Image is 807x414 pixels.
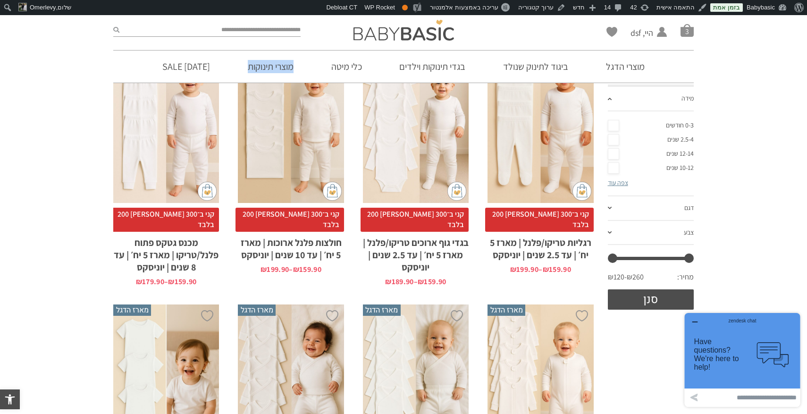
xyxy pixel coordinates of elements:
bdi: 199.90 [510,264,538,274]
a: צבע [608,221,694,245]
a: ביגוד לתינוק שנולד [489,51,582,83]
span: סל קניות [681,24,694,37]
span: – [238,261,344,273]
span: ₪260 [627,272,644,282]
a: מארז הדגל מכנס גטקס פתוח פלנל/טריקו | מארז 5 יח׳ | עד 8 שנים | יוניסקס קני ב־300 [PERSON_NAME] 20... [113,44,219,285]
a: Wishlist [606,27,617,37]
span: – [113,273,219,286]
button: סנן [608,289,694,310]
span: ₪ [418,277,424,287]
h2: מכנס גטקס פתוח פלנל/טריקו | מארז 5 יח׳ | עד 8 שנים | יוניסקס [113,232,219,273]
span: קני ב־300 [PERSON_NAME] 200 בלבד [235,208,344,232]
img: cat-mini-atc.png [198,182,217,201]
bdi: 159.90 [543,264,571,274]
span: ₪ [261,264,267,274]
bdi: 159.90 [293,264,321,274]
div: מחיר: — [608,270,694,289]
span: החשבון שלי [630,39,653,51]
a: מוצרי הדגל [592,51,659,83]
a: כלי מיטה [317,51,376,83]
img: cat-mini-atc.png [323,182,342,201]
span: – [363,273,469,286]
img: cat-mini-atc.png [572,182,591,201]
a: בגדי תינוקות וילדים [385,51,479,83]
span: עריכה באמצעות אלמנטור [430,4,498,11]
bdi: 199.90 [261,264,289,274]
a: [DATE] SALE [148,51,224,83]
bdi: 179.90 [136,277,164,287]
a: מידה [608,87,694,111]
span: ₪120 [608,272,627,282]
a: מארז הדגל רגליות טריקו/פלנל | מארז 5 יח׳ | עד 2.5 שנים | יוניסקס קני ב־300 [PERSON_NAME] 200 בלבד... [488,44,593,273]
span: ₪ [510,264,516,274]
span: מארז הדגל [488,304,525,316]
span: Wishlist [606,27,617,40]
span: ₪ [136,277,142,287]
a: 0-3 חודשים [608,118,694,133]
span: ₪ [168,277,174,287]
div: תקין [402,5,408,10]
span: Omerlevy [30,4,56,11]
img: Baby Basic בגדי תינוקות וילדים אונליין [353,20,454,41]
a: 2.5-4 שנים [608,133,694,147]
a: מארז הדגל חולצות פלנל ארוכות | מארז 5 יח׳ | עד 10 שנים | יוניסקס קני ב־300 [PERSON_NAME] 200 בלבד... [238,44,344,273]
span: ₪ [385,277,391,287]
span: קני ב־300 [PERSON_NAME] 200 בלבד [111,208,219,232]
span: ₪ [293,264,299,274]
bdi: 189.90 [385,277,413,287]
h2: חולצות פלנל ארוכות | מארז 5 יח׳ | עד 10 שנים | יוניסקס [238,232,344,261]
iframe: פותח יישומון שאפשר לשוחח בו בצ'אט עם אחד הנציגים שלנו [681,309,804,411]
span: מארז הדגל [363,304,401,316]
a: דגם [608,196,694,221]
a: מוצרי תינוקות [234,51,308,83]
h2: רגליות טריקו/פלנל | מארז 5 יח׳ | עד 2.5 שנים | יוניסקס [488,232,593,261]
a: סל קניות3 [681,24,694,37]
span: ₪ [543,264,549,274]
span: – [488,261,593,273]
h2: בגדי גוף ארוכים טריקו/פלנל | מארז 5 יח׳ | עד 2.5 שנים | יוניסקס [363,232,469,273]
span: מארז הדגל [113,304,151,316]
bdi: 159.90 [418,277,446,287]
bdi: 159.90 [168,277,196,287]
a: בזמן אמת [710,3,743,12]
a: מארז הדגל בגדי גוף ארוכים טריקו/פלנל | מארז 5 יח׳ | עד 2.5 שנים | יוניסקס קני ב־300 [PERSON_NAME]... [363,44,469,285]
a: צפה עוד [608,178,628,187]
a: 10-12 שנים [608,161,694,175]
span: קני ב־300 [PERSON_NAME] 200 בלבד [361,208,469,232]
span: מארז הדגל [238,304,276,316]
span: קני ב־300 [PERSON_NAME] 200 בלבד [485,208,593,232]
a: 12-14 שנים [608,147,694,161]
img: cat-mini-atc.png [447,182,466,201]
